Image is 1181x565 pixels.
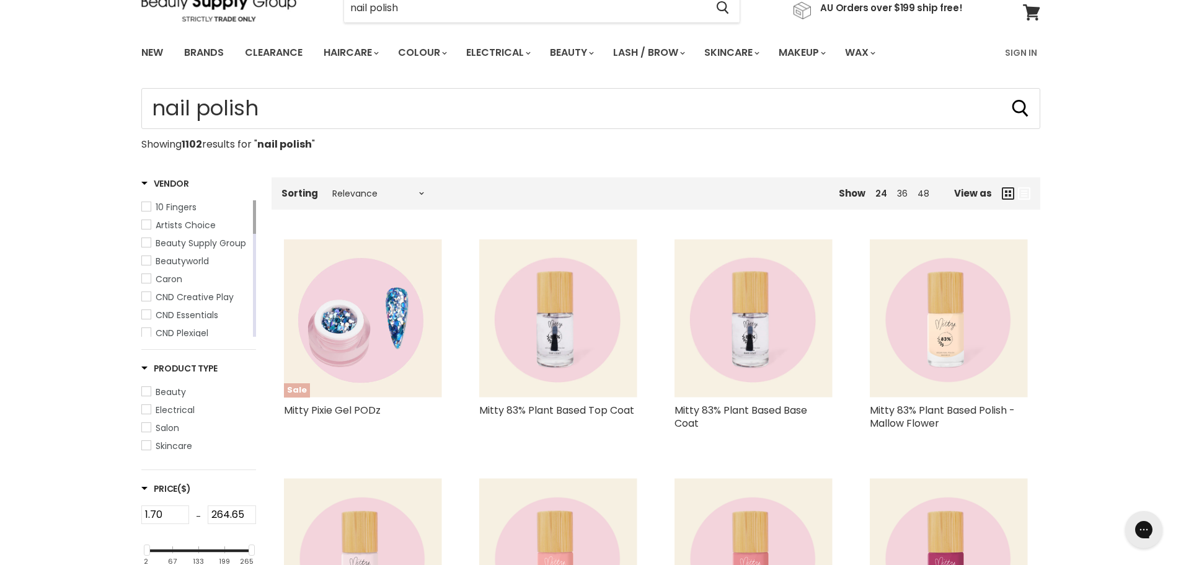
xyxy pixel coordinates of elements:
span: Artists Choice [156,219,216,231]
a: Beauty Supply Group [141,236,250,250]
a: Clearance [236,40,312,66]
strong: nail polish [257,137,312,151]
a: Colour [389,40,454,66]
span: Beauty [156,386,186,398]
span: Beautyworld [156,255,209,267]
a: Mitty 83% Plant Based Base Coat [675,403,807,430]
ul: Main menu [132,35,942,71]
a: CND Plexigel [141,326,250,340]
input: Search [141,88,1040,129]
span: CND Plexigel [156,327,208,339]
a: Mitty 83% Plant Based Polish - Mallow Flower [870,403,1015,430]
a: Skincare [141,439,256,453]
span: CND Creative Play [156,291,234,303]
a: Beauty [141,385,256,399]
a: Mitty Pixie Gel PODz [284,403,381,417]
button: Search [1011,99,1030,118]
span: Electrical [156,404,195,416]
a: 10 Fingers [141,200,250,214]
p: Showing results for " " [141,139,1040,150]
a: Artists Choice [141,218,250,232]
span: Skincare [156,440,192,452]
a: Haircare [314,40,386,66]
a: Salon [141,421,256,435]
a: 48 [918,187,929,200]
a: Electrical [457,40,538,66]
a: Sign In [997,40,1045,66]
span: Salon [156,422,179,434]
form: Product [141,88,1040,129]
span: Caron [156,273,182,285]
h3: Vendor [141,177,189,190]
span: Sale [284,383,310,398]
span: Show [839,187,865,200]
img: Mitty Pixie Gel PODz [284,239,442,398]
h3: Price($) [141,483,191,495]
a: Electrical [141,403,256,417]
a: Beautyworld [141,254,250,268]
a: Wax [836,40,883,66]
span: View as [954,188,992,198]
input: Max Price [208,505,256,524]
span: 10 Fingers [156,201,197,213]
a: CND Essentials [141,308,250,322]
a: 36 [897,187,908,200]
a: CND Creative Play [141,290,250,304]
span: ($) [177,483,190,495]
a: Beauty [541,40,601,66]
div: - [189,505,208,528]
iframe: Gorgias live chat messenger [1119,507,1169,553]
a: 24 [875,187,887,200]
input: Min Price [141,505,190,524]
a: New [132,40,172,66]
a: Mitty Pixie Gel PODzSale [284,239,442,398]
img: Mitty 83% Plant Based Top Coat [479,239,637,398]
label: Sorting [281,188,318,198]
a: Caron [141,272,250,286]
span: Beauty Supply Group [156,237,246,249]
h3: Product Type [141,362,218,375]
nav: Main [126,35,1056,71]
a: Lash / Brow [604,40,692,66]
a: Makeup [769,40,833,66]
a: Skincare [695,40,767,66]
img: Mitty 83% Plant Based Base Coat [675,239,833,398]
img: Mitty 83% Plant Based Polish - Mallow Flower [870,239,1028,398]
span: Price [141,483,191,495]
a: Mitty 83% Plant Based Top Coat [479,403,634,417]
span: CND Essentials [156,309,218,321]
strong: 1102 [182,137,202,151]
a: Brands [175,40,233,66]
